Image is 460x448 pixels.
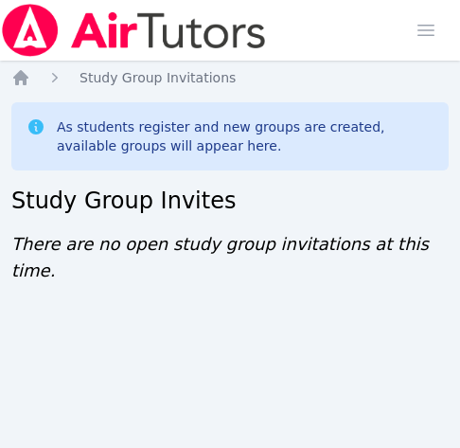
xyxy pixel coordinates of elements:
[11,186,449,216] h2: Study Group Invites
[57,117,433,155] div: As students register and new groups are created, available groups will appear here.
[80,70,236,85] span: Study Group Invitations
[80,68,236,87] a: Study Group Invitations
[11,234,429,280] span: There are no open study group invitations at this time.
[11,68,449,87] nav: Breadcrumb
